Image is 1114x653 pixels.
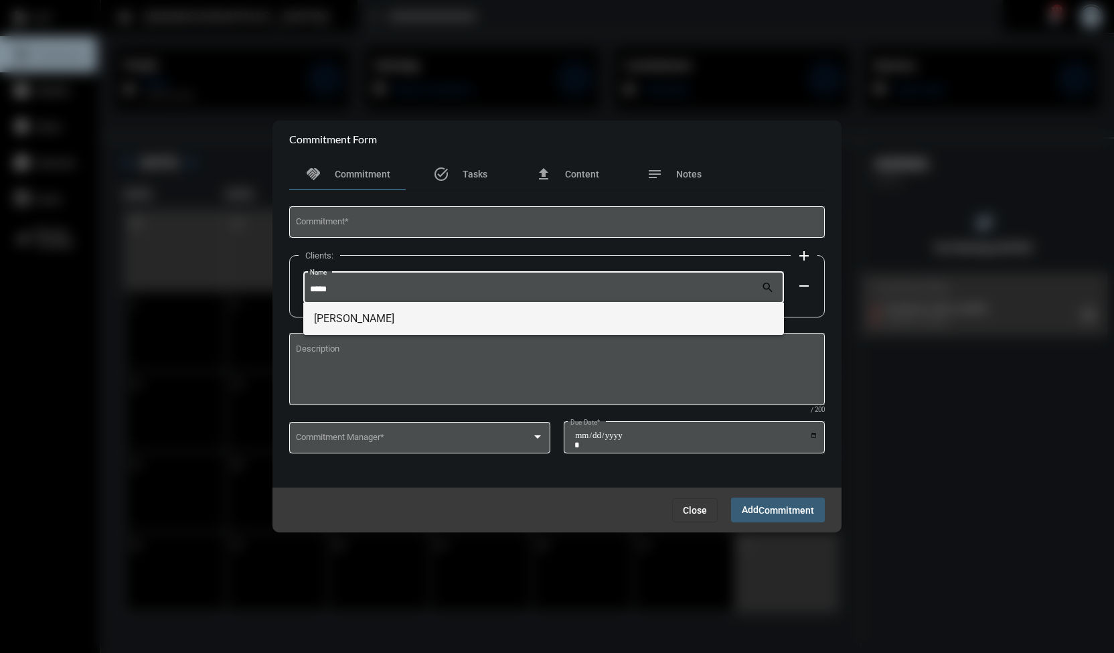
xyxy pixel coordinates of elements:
mat-icon: search [761,281,777,297]
span: Close [683,505,707,516]
mat-icon: add [796,248,812,264]
mat-hint: / 200 [811,407,825,414]
mat-icon: remove [796,278,812,294]
button: AddCommitment [731,498,825,522]
mat-icon: file_upload [536,166,552,182]
button: Close [672,498,718,522]
span: Commitment [335,169,390,179]
h2: Commitment Form [289,133,377,145]
span: Add [742,504,814,515]
span: Tasks [463,169,487,179]
span: Content [565,169,599,179]
label: Clients: [299,250,340,261]
mat-icon: handshake [305,166,321,182]
mat-icon: task_alt [433,166,449,182]
mat-icon: notes [647,166,663,182]
span: Commitment [759,505,814,516]
span: Notes [676,169,702,179]
span: [PERSON_NAME] [314,303,774,335]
